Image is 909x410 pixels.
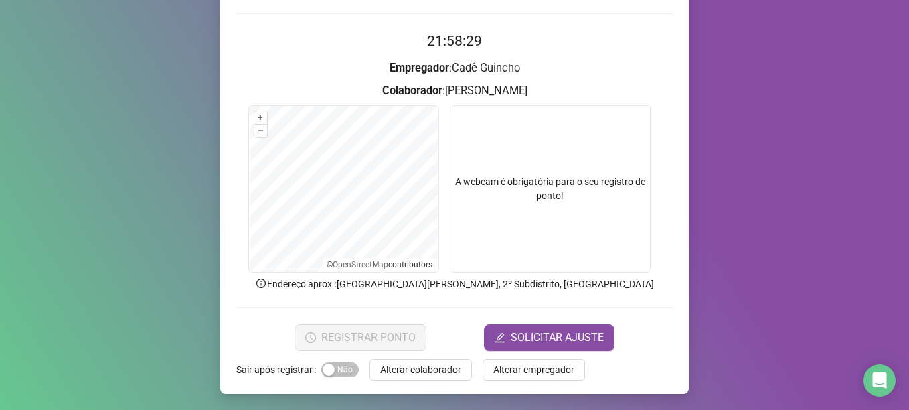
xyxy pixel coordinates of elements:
a: OpenStreetMap [333,260,388,269]
li: © contributors. [327,260,434,269]
strong: Colaborador [382,84,442,97]
div: Open Intercom Messenger [863,364,896,397]
button: editSOLICITAR AJUSTE [484,324,614,351]
p: Endereço aprox. : [GEOGRAPHIC_DATA][PERSON_NAME], 2º Subdistrito, [GEOGRAPHIC_DATA] [236,277,673,291]
span: Alterar colaborador [380,362,461,377]
span: info-circle [255,277,267,289]
span: Alterar empregador [493,362,574,377]
span: SOLICITAR AJUSTE [511,330,604,346]
h3: : Cadê Guincho [236,60,673,77]
time: 21:58:29 [427,33,482,49]
h3: : [PERSON_NAME] [236,82,673,100]
span: edit [495,332,505,343]
button: – [254,125,267,137]
button: + [254,111,267,124]
button: Alterar colaborador [369,359,472,381]
button: Alterar empregador [483,359,585,381]
button: REGISTRAR PONTO [295,324,426,351]
label: Sair após registrar [236,359,321,381]
div: A webcam é obrigatória para o seu registro de ponto! [450,105,651,273]
strong: Empregador [390,62,449,74]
